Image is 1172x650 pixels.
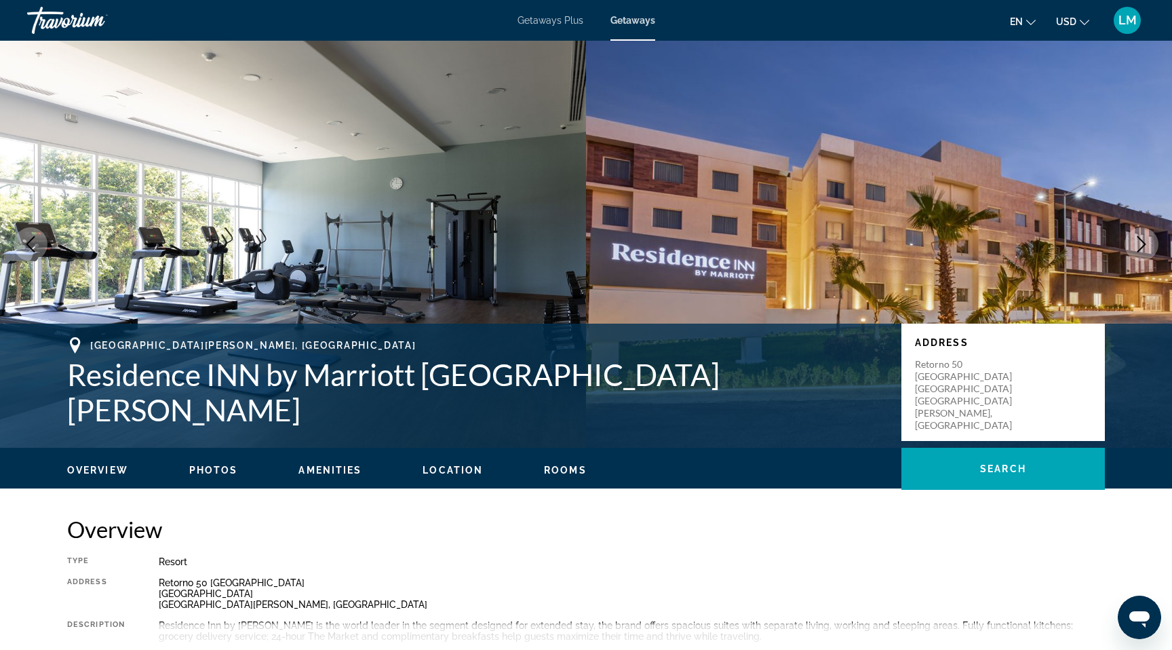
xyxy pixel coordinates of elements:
button: User Menu [1110,6,1145,35]
div: Resort [159,556,1105,567]
div: Residence Inn by [PERSON_NAME] is the world leader in the segment designed for extended stay, the... [159,620,1105,642]
button: Photos [189,464,238,476]
button: Overview [67,464,128,476]
div: Type [67,556,125,567]
span: Amenities [298,465,362,476]
p: Retorno 50 [GEOGRAPHIC_DATA] [GEOGRAPHIC_DATA] [GEOGRAPHIC_DATA][PERSON_NAME], [GEOGRAPHIC_DATA] [915,358,1023,432]
button: Next image [1125,227,1158,261]
h2: Overview [67,516,1105,543]
p: Address [915,337,1091,348]
button: Previous image [14,227,47,261]
span: USD [1056,16,1076,27]
span: LM [1118,14,1137,27]
a: Getaways Plus [517,15,583,26]
a: Travorium [27,3,163,38]
span: en [1010,16,1023,27]
div: Retorno 50 [GEOGRAPHIC_DATA] [GEOGRAPHIC_DATA] [GEOGRAPHIC_DATA][PERSON_NAME], [GEOGRAPHIC_DATA] [159,577,1105,610]
span: Overview [67,465,128,476]
span: Location [423,465,483,476]
span: Rooms [544,465,587,476]
button: Amenities [298,464,362,476]
div: Address [67,577,125,610]
span: [GEOGRAPHIC_DATA][PERSON_NAME], [GEOGRAPHIC_DATA] [90,340,416,351]
button: Rooms [544,464,587,476]
a: Getaways [610,15,655,26]
span: Photos [189,465,238,476]
button: Search [901,448,1105,490]
h1: Residence INN by Marriott [GEOGRAPHIC_DATA][PERSON_NAME] [67,357,888,427]
span: Search [980,463,1026,474]
div: Description [67,620,125,642]
button: Change language [1010,12,1036,31]
button: Location [423,464,483,476]
iframe: Button to launch messaging window [1118,596,1161,639]
button: Change currency [1056,12,1089,31]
